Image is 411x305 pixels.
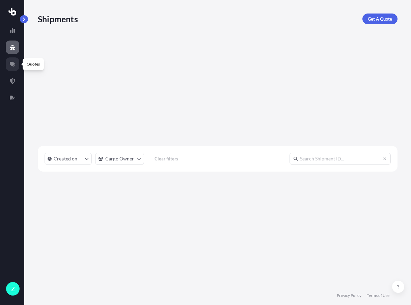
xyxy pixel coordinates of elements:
[38,14,78,24] p: Shipments
[105,155,134,162] p: Cargo Owner
[368,16,392,22] p: Get A Quote
[23,58,44,70] div: Quotes
[337,293,361,298] a: Privacy Policy
[290,153,391,165] input: Search Shipment ID...
[11,285,15,292] span: Z
[147,153,185,164] button: Clear filters
[155,155,178,162] p: Clear filters
[95,153,144,165] button: cargoOwner Filter options
[45,153,92,165] button: createdOn Filter options
[362,14,398,24] a: Get A Quote
[367,293,389,298] a: Terms of Use
[54,155,78,162] p: Created on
